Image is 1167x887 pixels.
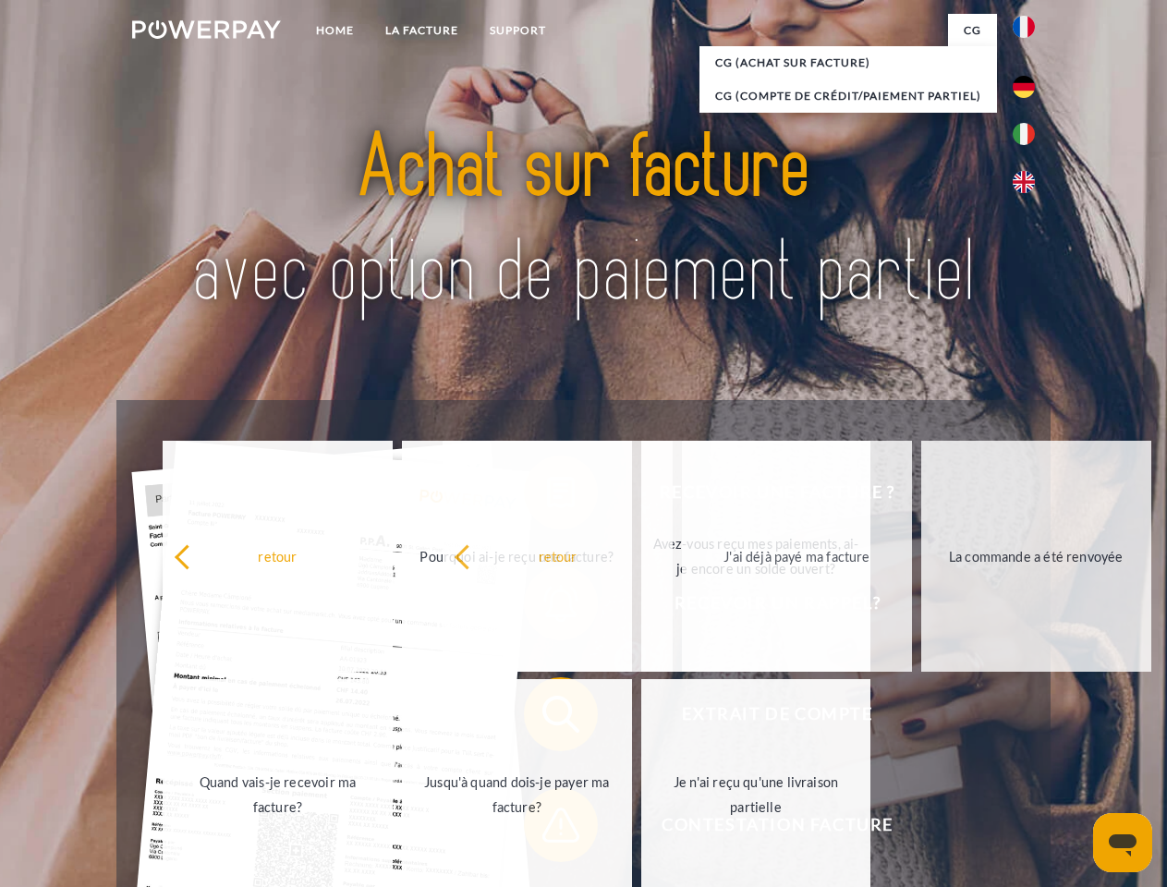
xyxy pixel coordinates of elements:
a: LA FACTURE [370,14,474,47]
a: CG [948,14,997,47]
div: J'ai déjà payé ma facture [693,543,901,568]
iframe: Bouton de lancement de la fenêtre de messagerie [1093,813,1152,872]
a: CG (achat sur facture) [699,46,997,79]
div: Quand vais-je recevoir ma facture? [174,770,382,820]
a: Support [474,14,562,47]
div: La commande a été renvoyée [932,543,1140,568]
img: fr [1013,16,1035,38]
div: Pourquoi ai-je reçu une facture? [413,543,621,568]
div: retour [454,543,662,568]
a: CG (Compte de crédit/paiement partiel) [699,79,997,113]
img: logo-powerpay-white.svg [132,20,281,39]
div: retour [174,543,382,568]
img: de [1013,76,1035,98]
a: Home [300,14,370,47]
img: en [1013,171,1035,193]
div: Je n'ai reçu qu'une livraison partielle [652,770,860,820]
div: Jusqu'à quand dois-je payer ma facture? [413,770,621,820]
img: it [1013,123,1035,145]
img: title-powerpay_fr.svg [176,89,991,354]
